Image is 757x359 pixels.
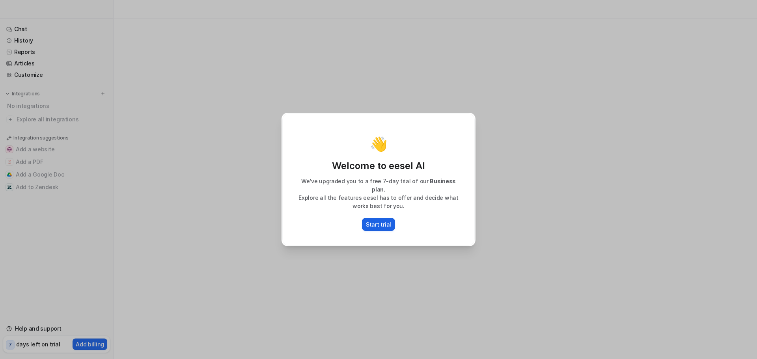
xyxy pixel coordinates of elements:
[362,218,395,231] button: Start trial
[370,136,388,152] p: 👋
[291,177,466,193] p: We’ve upgraded you to a free 7-day trial of our
[291,193,466,210] p: Explore all the features eesel has to offer and decide what works best for you.
[291,160,466,172] p: Welcome to eesel AI
[366,220,391,229] p: Start trial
